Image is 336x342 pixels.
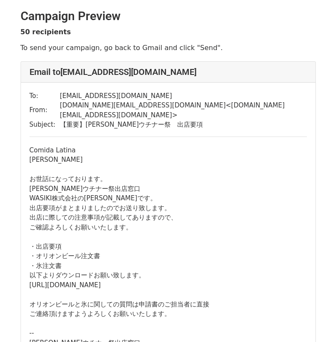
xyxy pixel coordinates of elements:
[30,146,307,165] div: Comida Latina [PERSON_NAME]
[60,91,307,101] td: [EMAIL_ADDRESS][DOMAIN_NAME]
[30,329,34,337] span: --
[21,9,316,24] h2: Campaign Preview
[30,280,307,290] div: [URL][DOMAIN_NAME]
[30,251,307,261] div: ・オリオンビール注文書
[21,28,71,36] strong: 50 recipients
[60,120,307,130] td: 【重要】[PERSON_NAME]ウチナー祭 出店要項
[30,242,307,252] div: ・出店要項
[30,91,60,101] td: To:
[30,309,307,319] div: ご連絡頂けますようよろしくお願いいたします。
[30,101,60,120] td: From:
[30,120,60,130] td: Subject:
[30,174,307,184] div: お世話になっております。
[30,300,307,309] div: オリオンビールと氷に関しての質問は申請書のご担当者に直接
[30,213,307,223] div: 出店に際しての注意事項が記載してありますので、
[30,223,307,232] div: ご確認よろしくお願いいたします。
[30,203,307,213] div: 出店要項がまとまりましたのでお送り致します。
[30,67,307,77] h4: Email to [EMAIL_ADDRESS][DOMAIN_NAME]
[21,43,316,52] p: To send your campaign, go back to Gmail and click "Send".
[30,193,307,203] div: WASIKI株式会社の[PERSON_NAME]です。
[60,101,307,120] td: [DOMAIN_NAME][EMAIL_ADDRESS][DOMAIN_NAME] < [DOMAIN_NAME][EMAIL_ADDRESS][DOMAIN_NAME] >
[30,184,307,194] div: [PERSON_NAME]ウチナー祭出店窓口
[30,261,307,271] div: ・氷注文書
[30,271,307,280] div: 以下よりダウンロードお願い致します。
